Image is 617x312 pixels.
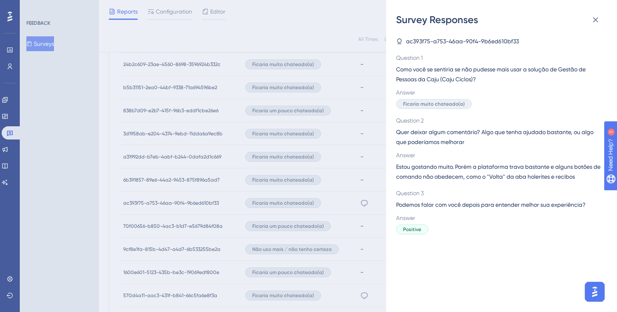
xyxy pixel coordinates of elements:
[396,188,601,198] span: Question 3
[403,226,421,233] span: Positive
[396,53,601,63] span: Question 1
[403,101,465,107] span: Ficaria muito chateado(a)
[396,213,601,223] span: Answer
[582,279,607,304] iframe: UserGuiding AI Assistant Launcher
[396,150,601,160] span: Answer
[396,127,601,147] span: Quer deixar algum comentário? Algo que tenha ajudado bastante, ou algo que poderíamos melhorar
[396,64,601,84] span: Como você se sentiria se não pudesse mais usar a solução de Gestão de Pessoas da Caju (Caju Ciclos)?
[19,2,52,12] span: Need Help?
[396,116,601,125] span: Question 2
[396,162,601,182] span: Estou gostando muito. Porém a plataforma trava bastante e alguns botões de comando não obedecem, ...
[396,200,601,210] span: Podemos falar com você depois para entender melhor sua experiência?
[396,13,607,26] div: Survey Responses
[396,87,601,97] span: Answer
[406,36,519,46] span: ac393f75-a753-46aa-90f4-9b6ed610bf33
[57,4,60,11] div: 5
